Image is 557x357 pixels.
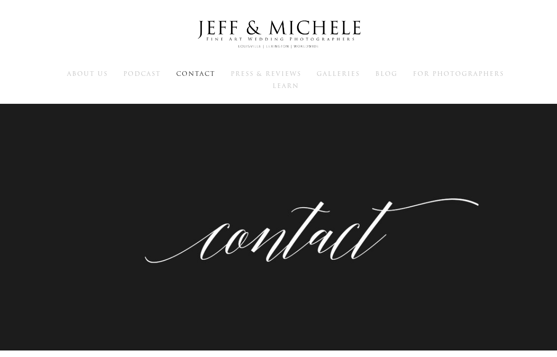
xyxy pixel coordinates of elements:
[252,192,305,214] p: Contact
[272,81,299,90] a: Learn
[413,69,504,78] a: For Photographers
[317,69,360,78] a: Galleries
[176,69,215,78] a: Contact
[231,69,301,78] a: Press & Reviews
[123,69,161,78] a: Podcast
[375,69,398,78] a: Blog
[186,12,371,57] img: Louisville Wedding Photographers - Jeff & Michele Wedding Photographers
[67,69,108,78] a: About Us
